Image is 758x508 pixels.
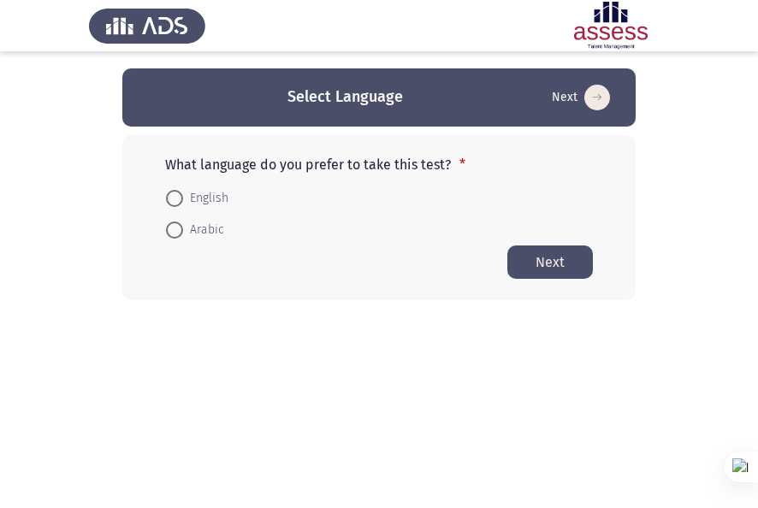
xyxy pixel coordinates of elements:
span: Arabic [183,220,224,240]
p: What language do you prefer to take this test? [165,157,593,173]
button: Start assessment [507,245,593,279]
img: Assessment logo of Emotional Intelligence Assessment [553,2,669,50]
span: English [183,188,228,209]
h3: Select Language [287,86,403,108]
img: Assess Talent Management logo [89,2,205,50]
button: Start assessment [547,84,615,111]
